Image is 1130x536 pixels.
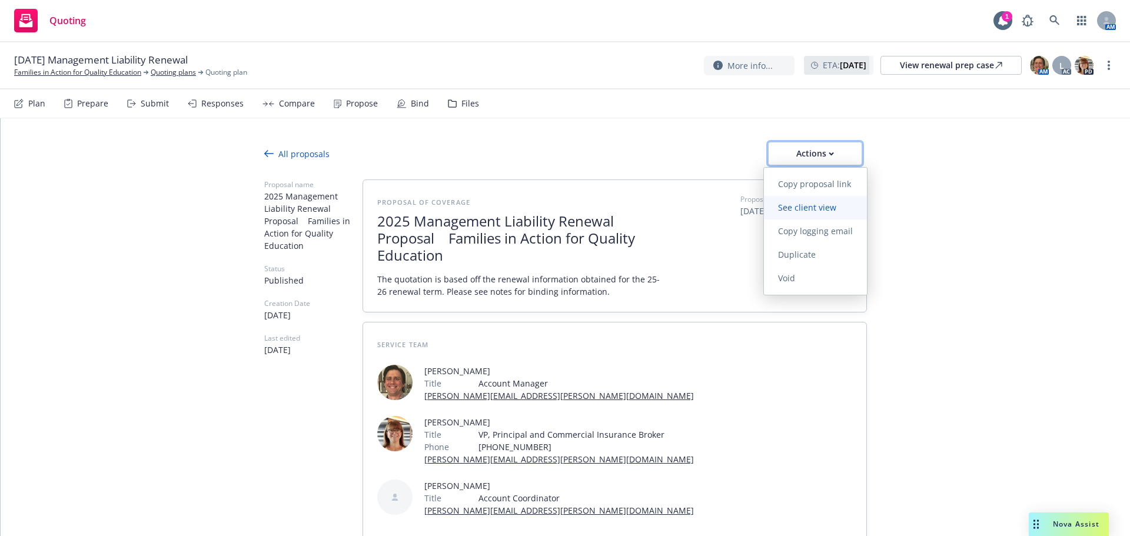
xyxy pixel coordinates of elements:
[1075,56,1094,75] img: photo
[1002,11,1012,22] div: 1
[1059,59,1064,72] span: L
[14,67,141,78] a: Families in Action for Quality Education
[151,67,196,78] a: Quoting plans
[264,190,363,252] span: 2025 Management Liability Renewal Proposal Families in Action for Quality Education
[377,416,413,451] img: employee photo
[478,377,694,389] span: Account Manager
[264,274,363,287] span: Published
[424,428,441,441] span: Title
[424,390,694,401] a: [PERSON_NAME][EMAIL_ADDRESS][PERSON_NAME][DOMAIN_NAME]
[900,56,1002,74] div: View renewal prep case
[424,365,694,377] span: [PERSON_NAME]
[1070,9,1094,32] a: Switch app
[478,441,694,453] span: [PHONE_NUMBER]
[764,249,830,260] span: Duplicate
[764,272,809,284] span: Void
[768,142,862,165] button: Actions
[764,225,867,237] span: Copy logging email
[14,53,188,67] span: [DATE] Management Liability Renewal
[764,178,865,189] span: Copy proposal link
[764,202,850,213] span: See client view
[264,298,363,309] span: Creation Date
[787,142,843,165] div: Actions
[1029,512,1109,536] button: Nova Assist
[424,480,694,492] span: [PERSON_NAME]
[424,377,441,389] span: Title
[478,492,694,504] span: Account Coordinator
[279,99,315,108] div: Compare
[478,428,694,441] span: VP, Principal and Commercial Insurance Broker
[1029,512,1043,536] div: Drag to move
[740,205,852,217] span: [DATE]
[264,309,363,321] span: [DATE]
[1016,9,1039,32] a: Report a Bug
[9,4,91,37] a: Quoting
[424,416,694,428] span: [PERSON_NAME]
[424,454,694,465] a: [PERSON_NAME][EMAIL_ADDRESS][PERSON_NAME][DOMAIN_NAME]
[205,67,247,78] span: Quoting plan
[727,59,773,72] span: More info...
[377,365,413,400] img: employee photo
[1030,56,1049,75] img: photo
[28,99,45,108] div: Plan
[346,99,378,108] div: Propose
[411,99,429,108] div: Bind
[1102,58,1116,72] a: more
[377,340,428,349] span: Service Team
[840,59,866,71] strong: [DATE]
[1043,9,1066,32] a: Search
[377,273,666,298] span: The quotation is based off the renewal information obtained for the 25-26 renewal term. Please se...
[264,148,330,160] div: All proposals
[424,505,694,516] a: [PERSON_NAME][EMAIL_ADDRESS][PERSON_NAME][DOMAIN_NAME]
[424,492,441,504] span: Title
[377,198,470,207] span: Proposal of coverage
[264,179,363,190] span: Proposal name
[740,194,820,205] span: Proposal expiration date
[201,99,244,108] div: Responses
[264,333,363,344] span: Last edited
[377,213,666,264] span: 2025 Management Liability Renewal Proposal Families in Action for Quality Education
[461,99,479,108] div: Files
[264,264,363,274] span: Status
[141,99,169,108] div: Submit
[424,441,449,453] span: Phone
[77,99,108,108] div: Prepare
[704,56,795,75] button: More info...
[880,56,1022,75] a: View renewal prep case
[49,16,86,25] span: Quoting
[1053,519,1099,529] span: Nova Assist
[264,344,363,356] span: [DATE]
[823,59,866,71] span: ETA :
